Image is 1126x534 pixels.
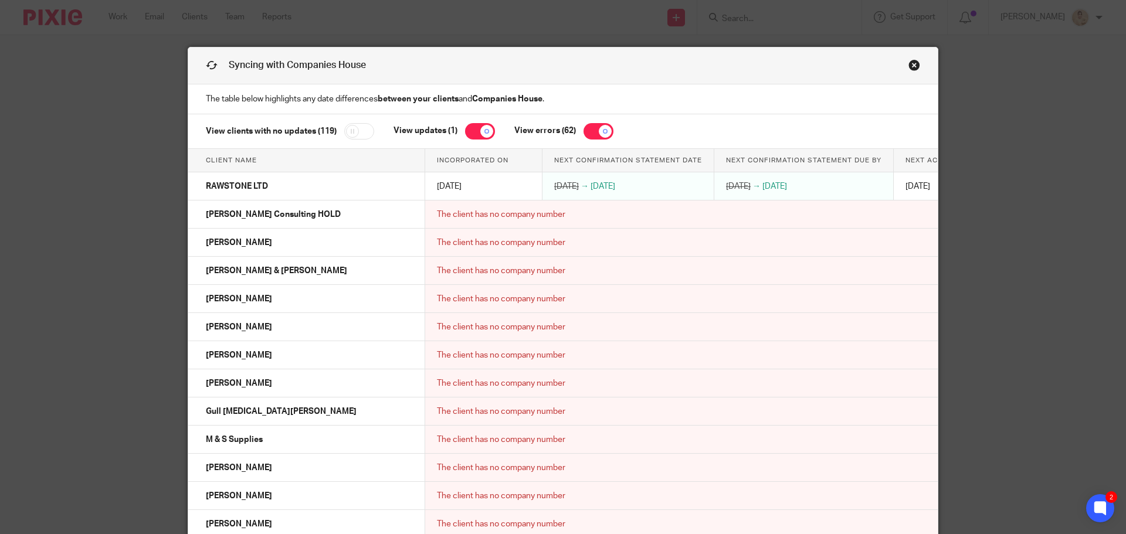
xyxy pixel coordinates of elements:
span: [DATE] [437,182,462,191]
label: View clients with no updates (119) [206,127,337,135]
td: [PERSON_NAME] [188,454,425,482]
td: [PERSON_NAME] [188,313,425,341]
th: Next confirmation statement due by [714,149,894,172]
span: → [752,182,761,191]
span: [DATE] [726,182,751,191]
div: 2 [1105,491,1117,503]
th: Next accounts made up to [894,149,1031,172]
td: [PERSON_NAME] [188,285,425,313]
th: Incorporated on [425,149,542,172]
td: [PERSON_NAME] & [PERSON_NAME] [188,257,425,285]
span: Syncing with Companies House [229,60,366,70]
span: [DATE] [905,182,930,191]
td: [PERSON_NAME] [188,482,425,510]
strong: between your clients [378,95,459,103]
th: Next confirmation statement date [542,149,714,172]
a: Close this dialog window [908,59,920,75]
label: View errors (62) [497,127,576,135]
td: [PERSON_NAME] [188,229,425,257]
td: Gull [MEDICAL_DATA][PERSON_NAME] [188,397,425,426]
label: View updates (1) [376,127,457,135]
span: [DATE] [762,182,787,191]
th: Client name [188,149,425,172]
td: RAWSTONE LTD [188,172,425,200]
span: [DATE] [554,182,579,191]
td: [PERSON_NAME] Consulting HOLD [188,200,425,229]
td: [PERSON_NAME] [188,341,425,369]
p: The table below highlights any date differences and . [188,84,938,114]
strong: Companies House [472,95,542,103]
span: → [581,182,589,191]
td: M & S Supplies [188,426,425,454]
td: [PERSON_NAME] [188,369,425,397]
span: [DATE] [591,182,615,191]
